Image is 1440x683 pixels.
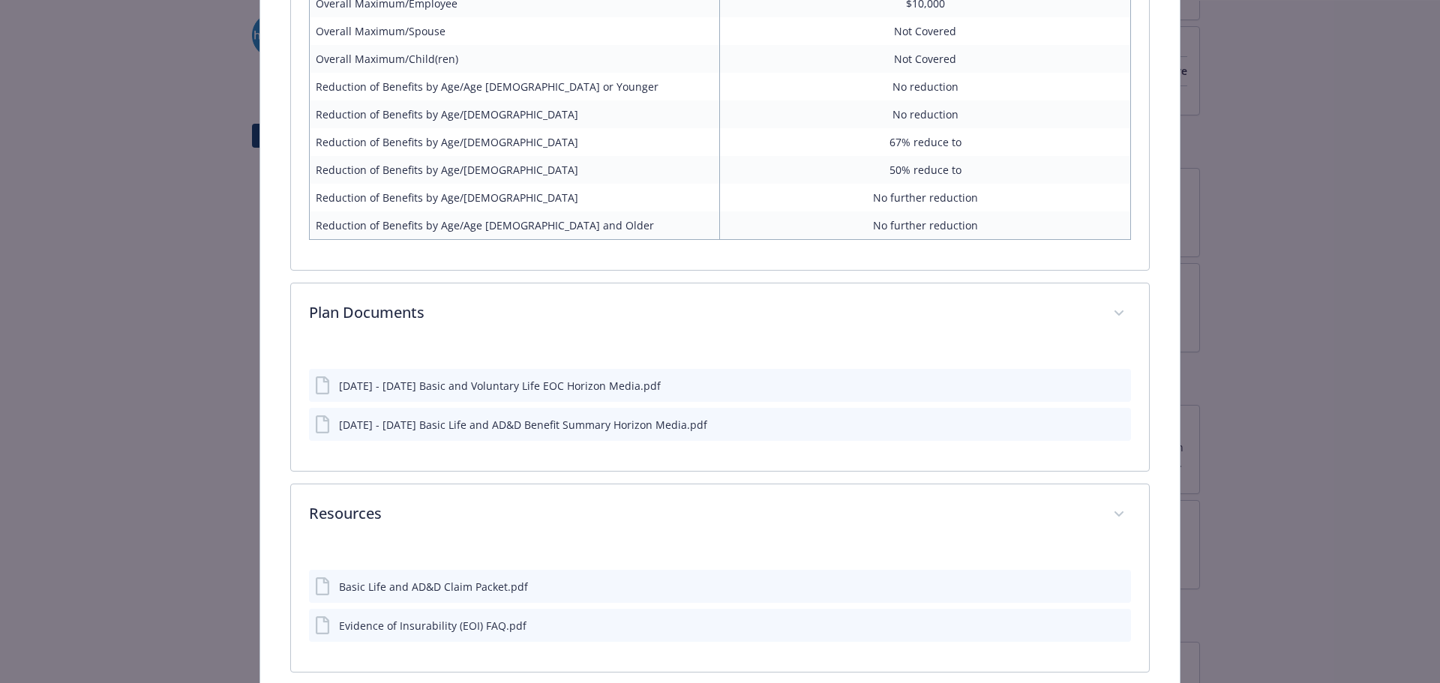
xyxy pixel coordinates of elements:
[720,128,1131,156] td: 67% reduce to
[1087,579,1099,595] button: download file
[339,417,707,433] div: [DATE] - [DATE] Basic Life and AD&D Benefit Summary Horizon Media.pdf
[1087,378,1099,394] button: download file
[339,378,661,394] div: [DATE] - [DATE] Basic and Voluntary Life EOC Horizon Media.pdf
[291,484,1150,546] div: Resources
[309,17,720,45] td: Overall Maximum/Spouse
[309,502,1096,525] p: Resources
[1087,417,1099,433] button: download file
[309,156,720,184] td: Reduction of Benefits by Age/[DEMOGRAPHIC_DATA]
[720,100,1131,128] td: No reduction
[309,211,720,240] td: Reduction of Benefits by Age/Age [DEMOGRAPHIC_DATA] and Older
[309,301,1096,324] p: Plan Documents
[720,184,1131,211] td: No further reduction
[1111,618,1125,634] button: preview file
[1087,618,1099,634] button: download file
[339,579,528,595] div: Basic Life and AD&D Claim Packet.pdf
[720,17,1131,45] td: Not Covered
[1111,579,1125,595] button: preview file
[1111,378,1125,394] button: preview file
[309,73,720,100] td: Reduction of Benefits by Age/Age [DEMOGRAPHIC_DATA] or Younger
[309,184,720,211] td: Reduction of Benefits by Age/[DEMOGRAPHIC_DATA]
[720,73,1131,100] td: No reduction
[1111,417,1125,433] button: preview file
[720,211,1131,240] td: No further reduction
[291,546,1150,672] div: Resources
[291,345,1150,471] div: Plan Documents
[339,618,526,634] div: Evidence of Insurability (EOI) FAQ.pdf
[720,156,1131,184] td: 50% reduce to
[309,100,720,128] td: Reduction of Benefits by Age/[DEMOGRAPHIC_DATA]
[309,45,720,73] td: Overall Maximum/Child(ren)
[309,128,720,156] td: Reduction of Benefits by Age/[DEMOGRAPHIC_DATA]
[291,283,1150,345] div: Plan Documents
[720,45,1131,73] td: Not Covered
